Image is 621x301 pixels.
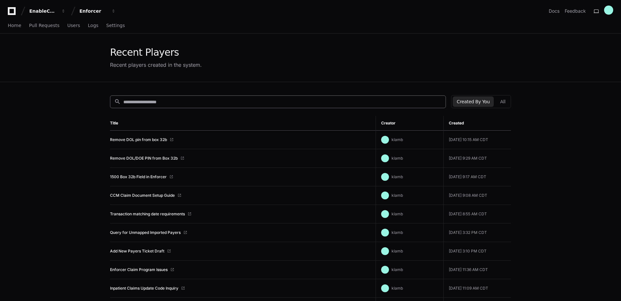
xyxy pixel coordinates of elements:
div: EnableComp [29,8,57,14]
span: klamb [392,249,403,253]
span: klamb [392,211,403,216]
span: Users [67,23,80,27]
th: Title [110,116,376,131]
button: Feedback [565,8,586,14]
a: Remove DOL pin from box 32b [110,137,167,142]
span: Settings [106,23,125,27]
button: Enforcer [77,5,118,17]
a: CCM Claim Document Setup Guide [110,193,175,198]
a: Docs [549,8,559,14]
a: Home [8,18,21,33]
button: Created By You [453,96,493,107]
a: Transaction matching date requirements [110,211,185,217]
th: Created [443,116,511,131]
a: Add New Payers Ticket Draft [110,249,164,254]
a: Logs [88,18,98,33]
mat-icon: search [114,98,121,105]
td: [DATE] 11:09 AM CDT [443,279,511,298]
span: Home [8,23,21,27]
span: Pull Requests [29,23,59,27]
td: [DATE] 11:36 AM CDT [443,261,511,279]
a: Settings [106,18,125,33]
div: Recent players created in the system. [110,61,202,69]
th: Creator [376,116,443,131]
div: Recent Players [110,47,202,58]
div: Enforcer [79,8,107,14]
span: klamb [392,267,403,272]
a: Pull Requests [29,18,59,33]
span: klamb [392,137,403,142]
td: [DATE] 3:32 PM CDT [443,223,511,242]
td: [DATE] 3:10 PM CDT [443,242,511,261]
span: klamb [392,230,403,235]
a: Inpatient Claims Update Code Inquiry [110,286,178,291]
td: [DATE] 10:15 AM CDT [443,131,511,149]
a: Enforcer Claim Program Issues [110,267,168,272]
a: Remove DOL/DOE PIN from Box 32b [110,156,178,161]
td: [DATE] 9:08 AM CDT [443,186,511,205]
span: klamb [392,286,403,291]
span: klamb [392,193,403,198]
button: EnableComp [27,5,68,17]
span: klamb [392,156,403,161]
td: [DATE] 9:29 AM CDT [443,149,511,168]
a: Query for Unmapped Imported Payers [110,230,181,235]
td: [DATE] 8:55 AM CDT [443,205,511,223]
button: All [496,96,509,107]
td: [DATE] 9:17 AM CDT [443,168,511,186]
a: 1500 Box 32b Field in Enforcer [110,174,167,179]
span: Logs [88,23,98,27]
a: Users [67,18,80,33]
span: klamb [392,174,403,179]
